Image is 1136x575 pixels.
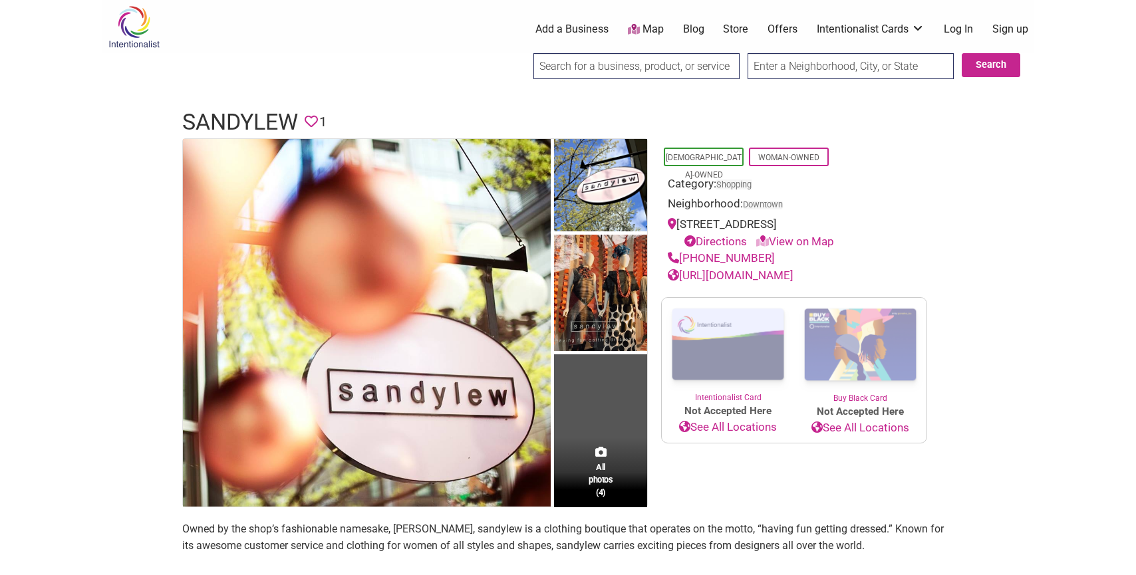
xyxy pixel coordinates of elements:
a: Shopping [716,179,752,189]
input: Enter a Neighborhood, City, or State [748,53,954,79]
h1: sandylew [182,106,298,138]
span: All photos (4) [589,461,613,499]
img: Buy Black Card [794,298,926,392]
img: Intentionalist Card [662,298,794,392]
span: Not Accepted Here [662,403,794,419]
a: Store [723,22,748,37]
a: Directions [684,235,747,248]
a: Map [628,22,664,37]
a: Offers [768,22,797,37]
a: Blog [683,22,704,37]
div: [STREET_ADDRESS] [668,216,921,250]
a: See All Locations [794,419,926,437]
a: Sign up [992,22,1028,37]
a: [URL][DOMAIN_NAME] [668,269,793,282]
a: Buy Black Card [794,298,926,404]
a: Woman-Owned [758,153,819,162]
input: Search for a business, product, or service [533,53,740,79]
a: Intentionalist Cards [817,22,924,37]
div: Neighborhood: [668,195,921,216]
a: View on Map [756,235,834,248]
p: Owned by the shop’s fashionable namesake, [PERSON_NAME], sandylew is a clothing boutique that ope... [182,520,954,554]
button: Search [962,53,1020,77]
a: [PHONE_NUMBER] [668,251,775,265]
img: Intentionalist [102,5,166,49]
span: Not Accepted Here [794,404,926,419]
div: Category: [668,175,921,196]
a: Intentionalist Card [662,298,794,403]
a: See All Locations [662,419,794,436]
a: Log In [944,22,973,37]
span: 1 [319,112,327,132]
img: sandylew [183,139,551,507]
span: Downtown [743,201,783,209]
a: [DEMOGRAPHIC_DATA]-Owned [666,153,742,179]
a: Add a Business [535,22,609,37]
